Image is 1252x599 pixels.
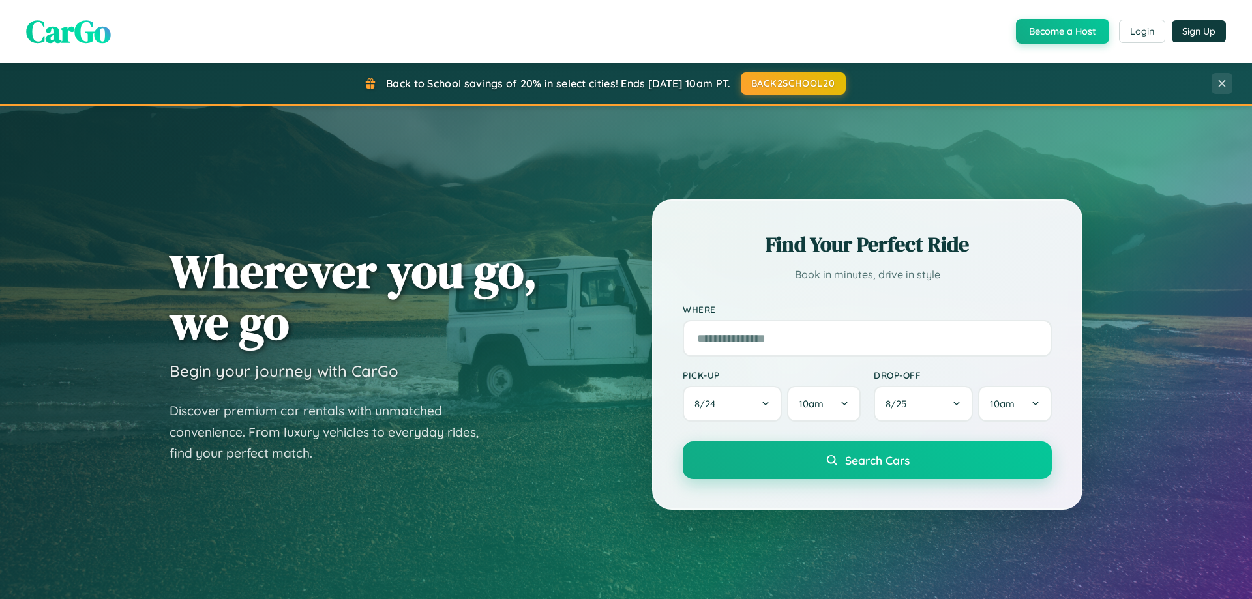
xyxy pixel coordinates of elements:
span: Search Cars [845,453,910,467]
button: Search Cars [683,441,1052,479]
button: 10am [787,386,861,422]
h1: Wherever you go, we go [170,245,537,348]
span: 10am [990,398,1015,410]
p: Discover premium car rentals with unmatched convenience. From luxury vehicles to everyday rides, ... [170,400,496,464]
h3: Begin your journey with CarGo [170,361,398,381]
h2: Find Your Perfect Ride [683,230,1052,259]
button: Sign Up [1172,20,1226,42]
span: CarGo [26,10,111,53]
button: BACK2SCHOOL20 [741,72,846,95]
p: Book in minutes, drive in style [683,265,1052,284]
span: 10am [799,398,824,410]
label: Pick-up [683,370,861,381]
span: 8 / 24 [694,398,722,410]
button: Become a Host [1016,19,1109,44]
button: 10am [978,386,1052,422]
label: Drop-off [874,370,1052,381]
span: 8 / 25 [886,398,913,410]
button: Login [1119,20,1165,43]
button: 8/24 [683,386,782,422]
span: Back to School savings of 20% in select cities! Ends [DATE] 10am PT. [386,77,730,90]
button: 8/25 [874,386,973,422]
label: Where [683,304,1052,315]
